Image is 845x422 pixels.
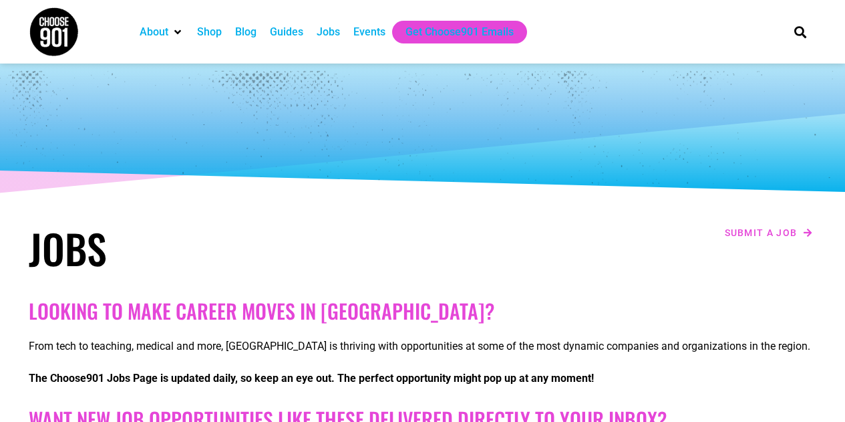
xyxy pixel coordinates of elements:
[789,21,811,43] div: Search
[317,24,340,40] a: Jobs
[353,24,385,40] a: Events
[29,338,817,354] p: From tech to teaching, medical and more, [GEOGRAPHIC_DATA] is thriving with opportunities at some...
[235,24,257,40] a: Blog
[29,299,817,323] h2: Looking to make career moves in [GEOGRAPHIC_DATA]?
[140,24,168,40] a: About
[197,24,222,40] a: Shop
[29,224,416,272] h1: Jobs
[29,372,594,385] strong: The Choose901 Jobs Page is updated daily, so keep an eye out. The perfect opportunity might pop u...
[270,24,303,40] a: Guides
[725,228,798,237] span: Submit a job
[133,21,190,43] div: About
[405,24,514,40] a: Get Choose901 Emails
[721,224,817,241] a: Submit a job
[133,21,772,43] nav: Main nav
